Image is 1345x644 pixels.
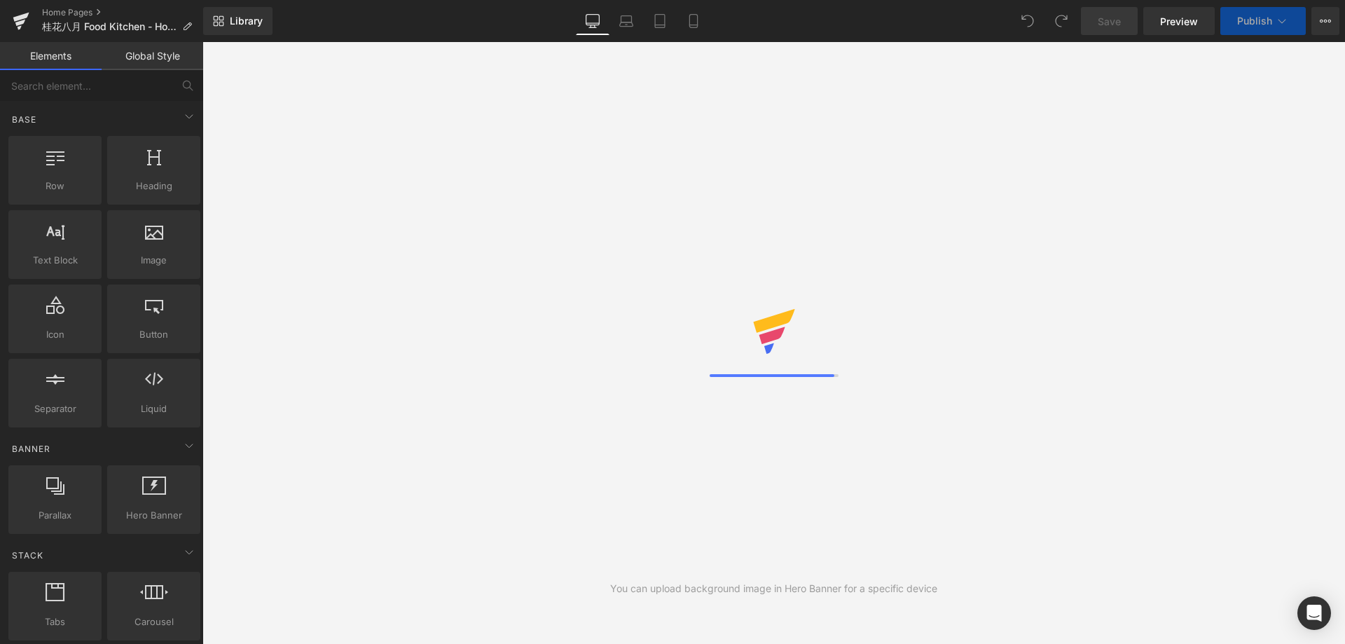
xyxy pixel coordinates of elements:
span: Icon [13,327,97,342]
span: Parallax [13,508,97,523]
button: Redo [1047,7,1075,35]
span: Carousel [111,615,196,629]
span: Button [111,327,196,342]
button: Publish [1220,7,1306,35]
div: Open Intercom Messenger [1297,596,1331,630]
span: 桂花八月 Food Kitchen - Homepage [42,21,177,32]
span: Stack [11,549,45,562]
span: Heading [111,179,196,193]
span: Text Block [13,253,97,268]
a: Laptop [609,7,643,35]
a: Desktop [576,7,609,35]
button: Undo [1014,7,1042,35]
a: Preview [1143,7,1215,35]
a: Home Pages [42,7,203,18]
a: New Library [203,7,273,35]
span: Preview [1160,14,1198,29]
span: Publish [1237,15,1272,27]
span: Base [11,113,38,126]
span: Image [111,253,196,268]
div: You can upload background image in Hero Banner for a specific device [610,581,937,596]
span: Tabs [13,615,97,629]
span: Save [1098,14,1121,29]
button: More [1311,7,1339,35]
a: Mobile [677,7,710,35]
span: Liquid [111,402,196,416]
span: Row [13,179,97,193]
a: Tablet [643,7,677,35]
span: Hero Banner [111,508,196,523]
span: Library [230,15,263,27]
span: Banner [11,442,52,455]
a: Global Style [102,42,203,70]
span: Separator [13,402,97,416]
